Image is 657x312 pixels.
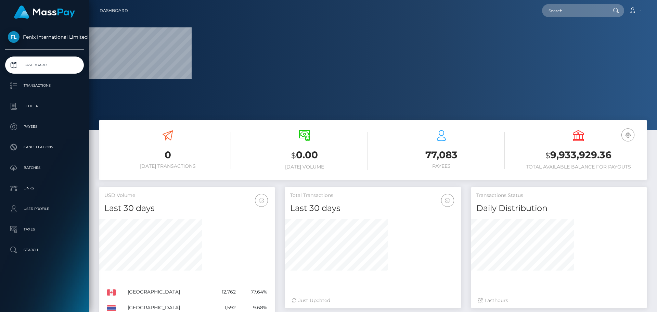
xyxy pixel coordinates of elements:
p: Ledger [8,101,81,111]
h4: Daily Distribution [476,202,642,214]
a: Links [5,180,84,197]
a: Ledger [5,98,84,115]
h5: Transactions Status [476,192,642,199]
td: 77.64% [238,284,270,300]
a: Dashboard [5,57,84,74]
p: Taxes [8,224,81,235]
p: Transactions [8,80,81,91]
h6: [DATE] Transactions [104,163,231,169]
td: [GEOGRAPHIC_DATA] [125,284,210,300]
p: User Profile [8,204,81,214]
a: Batches [5,159,84,176]
td: 12,762 [210,284,238,300]
h5: Total Transactions [290,192,455,199]
img: MassPay Logo [14,5,75,19]
div: Just Updated [292,297,454,304]
p: Cancellations [8,142,81,152]
input: Search... [542,4,606,17]
a: Dashboard [100,3,128,18]
p: Payees [8,122,81,132]
h3: 77,083 [378,148,505,162]
p: Dashboard [8,60,81,70]
p: Search [8,245,81,255]
img: CA.png [107,289,116,296]
a: Payees [5,118,84,135]
h6: Total Available Balance for Payouts [515,164,642,170]
img: Fenix International Limited [8,31,20,43]
span: Fenix International Limited [5,34,84,40]
img: TH.png [107,305,116,311]
a: Cancellations [5,139,84,156]
h3: 0.00 [241,148,368,162]
h3: 9,933,929.36 [515,148,642,162]
a: User Profile [5,200,84,217]
h5: USD Volume [104,192,270,199]
a: Transactions [5,77,84,94]
h6: [DATE] Volume [241,164,368,170]
h4: Last 30 days [104,202,270,214]
div: Last hours [478,297,640,304]
h4: Last 30 days [290,202,455,214]
small: $ [291,151,296,160]
p: Links [8,183,81,194]
small: $ [545,151,550,160]
h6: Payees [378,163,505,169]
h3: 0 [104,148,231,162]
p: Batches [8,163,81,173]
a: Taxes [5,221,84,238]
a: Search [5,241,84,259]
